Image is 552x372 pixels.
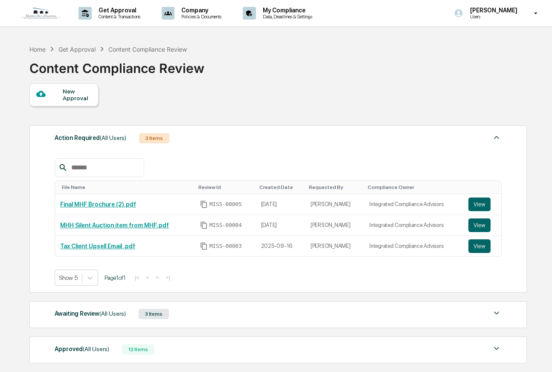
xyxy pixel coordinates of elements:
span: (All Users) [99,310,126,317]
button: < [143,274,152,281]
div: Get Approval [58,46,96,53]
p: [PERSON_NAME] [463,7,522,14]
p: Data, Deadlines & Settings [256,14,317,20]
p: My Compliance [256,7,317,14]
div: Content Compliance Review [29,54,204,76]
p: Get Approval [92,7,145,14]
span: MISS-00004 [209,222,242,229]
button: >| [163,274,173,281]
div: Toggle SortBy [470,184,498,190]
button: View [468,218,491,232]
span: Copy Id [200,221,208,229]
div: 12 Items [122,344,154,355]
span: MISS-00003 [209,243,242,250]
a: View [468,198,496,211]
td: Integrated Compliance Advisors [364,194,463,215]
p: Company [174,7,226,14]
img: caret [491,132,502,142]
button: |< [132,274,142,281]
a: View [468,218,496,232]
span: Copy Id [200,242,208,250]
iframe: Open customer support [525,344,548,367]
td: 2025-09-16 [256,236,305,256]
p: Users [463,14,522,20]
a: Final MHF Brochure (2).pdf [60,201,136,208]
td: Integrated Compliance Advisors [364,215,463,236]
a: Tax Client Upsell Email .pdf [60,243,135,250]
div: New Approval [63,88,91,102]
a: MHH Silent Auction item from MHF.pdf [60,222,169,229]
div: 3 Items [139,309,169,319]
img: caret [491,343,502,354]
button: View [468,198,491,211]
div: Toggle SortBy [198,184,253,190]
span: Copy Id [200,201,208,208]
div: Content Compliance Review [108,46,187,53]
a: View [468,239,496,253]
p: Policies & Documents [174,14,226,20]
td: [PERSON_NAME] [305,236,364,256]
div: Toggle SortBy [309,184,361,190]
span: (All Users) [100,134,126,141]
td: [PERSON_NAME] [305,215,364,236]
div: Action Required [55,132,126,143]
button: > [153,274,162,281]
span: Page 1 of 1 [105,274,126,281]
td: [DATE] [256,215,305,236]
div: Toggle SortBy [62,184,192,190]
img: logo [20,7,61,20]
div: Awaiting Review [55,308,126,319]
span: MISS-00005 [209,201,242,208]
td: [DATE] [256,194,305,215]
div: Toggle SortBy [259,184,302,190]
img: caret [491,308,502,318]
div: Home [29,46,46,53]
div: 3 Items [139,133,169,143]
td: [PERSON_NAME] [305,194,364,215]
p: Content & Transactions [92,14,145,20]
span: (All Users) [83,346,109,352]
div: Toggle SortBy [368,184,460,190]
td: Integrated Compliance Advisors [364,236,463,256]
div: Approved [55,343,109,355]
button: View [468,239,491,253]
